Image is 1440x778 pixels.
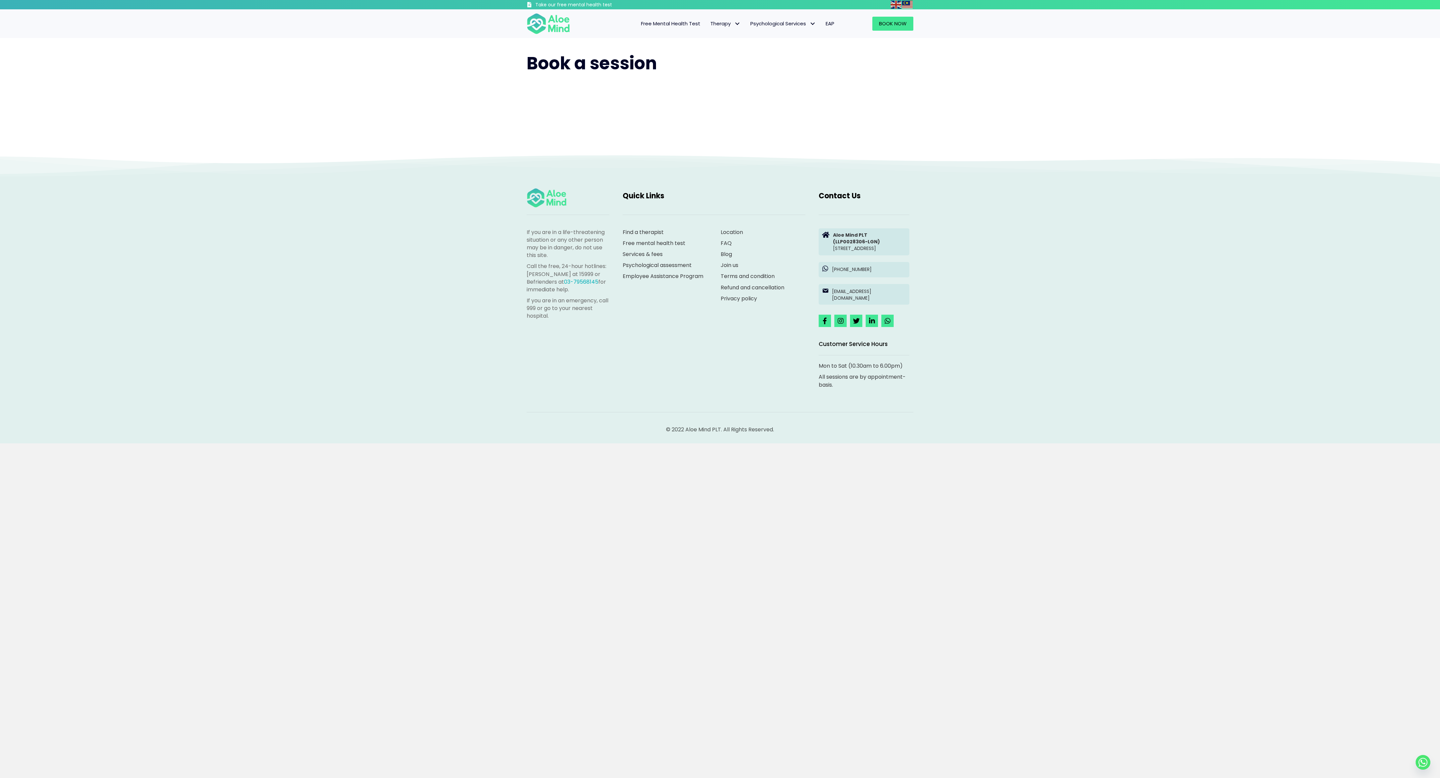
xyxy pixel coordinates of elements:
[745,17,821,31] a: Psychological ServicesPsychological Services: submenu
[1416,755,1430,770] a: Whatsapp
[721,261,738,269] a: Join us
[902,1,913,8] a: Malay
[527,2,648,9] a: Take our free mental health test
[808,19,817,29] span: Psychological Services: submenu
[819,340,888,348] span: Customer Service Hours
[891,1,901,9] img: en
[891,1,902,8] a: English
[527,297,609,320] p: If you are in an emergency, call 999 or go to your nearest hospital.
[721,228,743,236] a: Location
[636,17,705,31] a: Free Mental Health Test
[527,188,567,208] img: Aloe mind Logo
[872,17,913,31] a: Book Now
[902,1,913,9] img: ms
[527,51,657,75] span: Book a session
[527,89,913,139] iframe: Booking widget
[623,228,664,236] a: Find a therapist
[564,278,598,286] a: 03-79568145
[833,232,867,238] strong: Aloe Mind PLT
[750,20,816,27] span: Psychological Services
[819,191,861,201] span: Contact Us
[721,272,775,280] a: Terms and condition
[832,266,906,273] p: [PHONE_NUMBER]
[721,239,732,247] a: FAQ
[623,261,692,269] a: Psychological assessment
[710,20,740,27] span: Therapy
[527,13,570,35] img: Aloe mind Logo
[527,262,609,293] p: Call the free, 24-hour hotlines: [PERSON_NAME] at 15999 or Befrienders at for immediate help.
[705,17,745,31] a: TherapyTherapy: submenu
[819,373,909,388] p: All sessions are by appointment-basis.
[623,272,703,280] a: Employee Assistance Program
[623,191,664,201] span: Quick Links
[721,295,757,302] a: Privacy policy
[879,20,907,27] span: Book Now
[721,250,732,258] a: Blog
[819,228,909,255] a: Aloe Mind PLT(LLP0028306-LGN)[STREET_ADDRESS]
[819,284,909,305] a: [EMAIL_ADDRESS][DOMAIN_NAME]
[821,17,839,31] a: EAP
[535,2,648,8] h3: Take our free mental health test
[732,19,742,29] span: Therapy: submenu
[833,238,880,245] strong: (LLP0028306-LGN)
[623,250,663,258] a: Services & fees
[721,284,784,291] a: Refund and cancellation
[819,362,909,370] p: Mon to Sat (10.30am to 6.00pm)
[833,232,906,252] p: [STREET_ADDRESS]
[819,262,909,277] a: [PHONE_NUMBER]
[832,288,906,302] p: [EMAIL_ADDRESS][DOMAIN_NAME]
[527,228,609,259] p: If you are in a life-threatening situation or any other person may be in danger, do not use this ...
[579,17,839,31] nav: Menu
[527,426,913,433] p: © 2022 Aloe Mind PLT. All Rights Reserved.
[623,239,685,247] a: Free mental health test
[641,20,700,27] span: Free Mental Health Test
[826,20,834,27] span: EAP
